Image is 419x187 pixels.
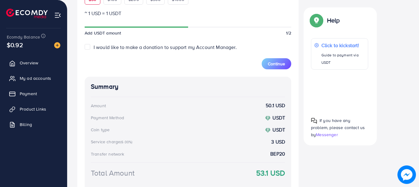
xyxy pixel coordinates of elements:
[316,132,338,138] span: Messenger
[272,126,285,133] strong: USDT
[397,165,416,184] img: image
[7,34,40,40] span: Ecomdy Balance
[91,168,135,178] div: Total Amount
[91,127,110,133] div: Coin type
[91,151,124,157] div: Transfer network
[265,116,271,121] img: coin
[20,75,51,81] span: My ad accounts
[5,57,62,69] a: Overview
[85,10,291,17] p: ~ 1 USD = 1 USDT
[256,168,285,178] strong: 53.1 USD
[94,44,237,51] span: I would like to make a donation to support my Account Manager.
[268,61,285,67] span: Continue
[7,40,23,49] span: $0.92
[327,17,340,24] p: Help
[20,91,37,97] span: Payment
[54,12,61,19] img: menu
[5,72,62,84] a: My ad accounts
[265,128,271,133] img: coin
[311,117,317,124] img: Popup guide
[286,30,291,36] span: 1/2
[266,102,285,109] strong: 50.1 USD
[91,83,285,91] h4: Summary
[54,42,60,48] img: image
[5,118,62,131] a: Billing
[321,42,365,49] p: Click to kickstart!
[20,121,32,128] span: Billing
[91,115,124,121] div: Payment Method
[91,139,134,145] div: Service charge
[272,114,285,121] strong: USDT
[262,58,291,69] button: Continue
[85,30,121,36] span: Add USDT amount
[321,51,365,66] p: Guide to payment via USDT
[5,103,62,115] a: Product Links
[6,9,48,18] img: logo
[270,150,285,157] strong: BEP20
[311,117,365,137] span: If you have any problem, please contact us by
[271,138,285,145] strong: 3 USD
[91,103,106,109] div: Amount
[20,106,46,112] span: Product Links
[311,15,322,26] img: Popup guide
[120,140,132,144] small: (6.00%)
[20,60,38,66] span: Overview
[5,87,62,100] a: Payment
